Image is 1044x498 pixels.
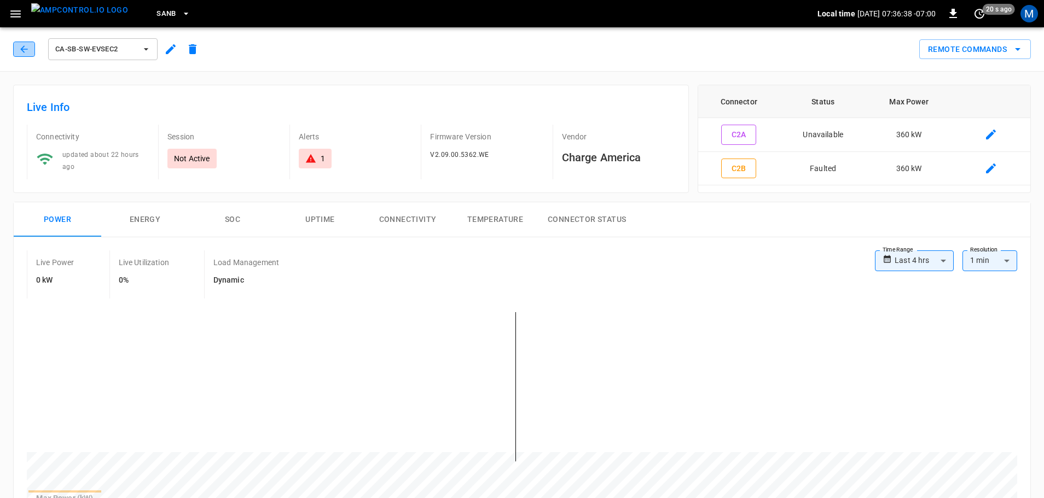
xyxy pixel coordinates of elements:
[14,202,101,237] button: Power
[895,250,954,271] div: Last 4 hrs
[119,257,169,268] p: Live Utilization
[430,131,543,142] p: Firmware Version
[156,8,176,20] span: SanB
[883,245,913,254] label: Time Range
[919,39,1031,60] button: Remote Commands
[780,152,867,186] td: Faulted
[101,202,189,237] button: Energy
[867,85,952,118] th: Max Power
[189,202,276,237] button: SOC
[364,202,451,237] button: Connectivity
[780,85,867,118] th: Status
[31,3,128,17] img: ampcontrol.io logo
[562,149,675,166] h6: Charge America
[817,8,855,19] p: Local time
[55,43,136,56] span: ca-sb-sw-evseC2
[971,5,988,22] button: set refresh interval
[48,38,158,60] button: ca-sb-sw-evseC2
[698,85,1030,185] table: connector table
[36,257,74,268] p: Live Power
[299,131,412,142] p: Alerts
[780,118,867,152] td: Unavailable
[962,250,1017,271] div: 1 min
[62,151,139,171] span: updated about 22 hours ago
[970,245,997,254] label: Resolution
[430,151,489,159] span: V2.09.00.5362.WE
[698,85,780,118] th: Connector
[919,39,1031,60] div: remote commands options
[857,8,936,19] p: [DATE] 07:36:38 -07:00
[36,131,149,142] p: Connectivity
[1020,5,1038,22] div: profile-icon
[152,3,195,25] button: SanB
[36,274,74,286] h6: 0 kW
[321,153,325,164] div: 1
[167,131,281,142] p: Session
[276,202,364,237] button: Uptime
[539,202,635,237] button: Connector Status
[213,257,279,268] p: Load Management
[213,274,279,286] h6: Dynamic
[721,125,756,145] button: C2A
[867,118,952,152] td: 360 kW
[451,202,539,237] button: Temperature
[562,131,675,142] p: Vendor
[27,98,675,116] h6: Live Info
[721,159,756,179] button: C2B
[174,153,210,164] p: Not Active
[119,274,169,286] h6: 0%
[867,152,952,186] td: 360 kW
[983,4,1015,15] span: 20 s ago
